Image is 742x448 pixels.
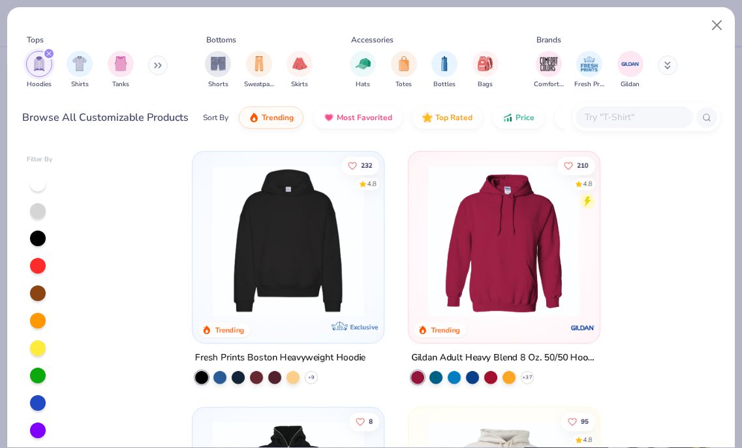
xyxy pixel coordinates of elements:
button: filter button [391,51,417,89]
span: Shirts [71,80,89,89]
div: 4.8 [583,436,593,445]
button: Like [341,156,379,174]
button: Trending [239,106,303,129]
div: filter for Comfort Colors [534,51,564,89]
span: Exclusive [350,323,378,331]
span: 95 [581,419,589,425]
div: Bottoms [206,34,236,46]
img: Comfort Colors Image [539,54,559,74]
div: filter for Gildan [617,51,643,89]
img: Bottles Image [437,56,452,71]
button: filter button [205,51,231,89]
span: Top Rated [435,112,472,123]
div: filter for Sweatpants [244,51,274,89]
img: Fresh Prints Image [580,54,599,74]
div: 4.8 [583,179,593,189]
span: Tanks [112,80,129,89]
div: filter for Tanks [108,51,134,89]
img: Hats Image [356,56,371,71]
div: filter for Totes [391,51,417,89]
img: Skirts Image [292,56,307,71]
img: Gildan logo [570,315,596,341]
button: Most Favorited [314,106,402,129]
button: filter button [617,51,643,89]
img: Totes Image [397,56,411,71]
span: Comfort Colors [534,80,564,89]
span: Skirts [291,80,308,89]
img: Hoodies Image [32,56,46,71]
img: Sweatpants Image [252,56,266,71]
div: Brands [536,34,561,46]
div: filter for Hats [350,51,376,89]
button: filter button [26,51,52,89]
button: filter button [108,51,134,89]
span: 210 [577,162,589,168]
button: filter button [350,51,376,89]
span: 8 [369,419,373,425]
div: filter for Shirts [67,51,93,89]
div: Sort By [203,112,228,123]
button: filter button [67,51,93,89]
img: 91acfc32-fd48-4d6b-bdad-a4c1a30ac3fc [206,165,371,317]
div: 4.8 [367,179,377,189]
span: Hats [356,80,370,89]
img: Bags Image [478,56,492,71]
span: Fresh Prints [574,80,604,89]
div: Accessories [351,34,394,46]
button: Top Rated [412,106,482,129]
span: + 37 [523,374,533,381]
span: Shorts [208,80,228,89]
div: Filter By [27,155,53,165]
div: Tops [27,34,44,46]
button: filter button [244,51,274,89]
span: Price [516,112,534,123]
img: Tanks Image [114,56,128,71]
button: Like [561,413,595,431]
button: Close [705,13,730,38]
input: Try "T-Shirt" [583,110,684,125]
img: flash.gif [564,112,575,123]
div: filter for Hoodies [26,51,52,89]
button: filter button [286,51,313,89]
div: Browse All Customizable Products [22,110,189,125]
div: Fresh Prints Boston Heavyweight Hoodie [195,350,365,366]
span: Totes [395,80,412,89]
div: filter for Shorts [205,51,231,89]
div: filter for Bottles [431,51,457,89]
span: Bottles [433,80,456,89]
img: Gildan Image [621,54,640,74]
button: filter button [472,51,499,89]
img: Shirts Image [72,56,87,71]
span: Gildan [621,80,640,89]
span: Bags [478,80,493,89]
span: Trending [262,112,294,123]
img: 01756b78-01f6-4cc6-8d8a-3c30c1a0c8ac [422,165,587,317]
img: trending.gif [249,112,259,123]
button: filter button [534,51,564,89]
button: filter button [574,51,604,89]
button: filter button [431,51,457,89]
div: Gildan Adult Heavy Blend 8 Oz. 50/50 Hooded Sweatshirt [411,350,597,366]
div: filter for Bags [472,51,499,89]
span: 232 [361,162,373,168]
span: + 9 [308,374,315,381]
button: Like [557,156,595,174]
button: Like [349,413,379,431]
span: Sweatpants [244,80,274,89]
img: TopRated.gif [422,112,433,123]
div: filter for Fresh Prints [574,51,604,89]
div: filter for Skirts [286,51,313,89]
img: Shorts Image [211,56,226,71]
button: Price [493,106,544,129]
span: Hoodies [27,80,52,89]
span: Most Favorited [337,112,392,123]
img: most_fav.gif [324,112,334,123]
